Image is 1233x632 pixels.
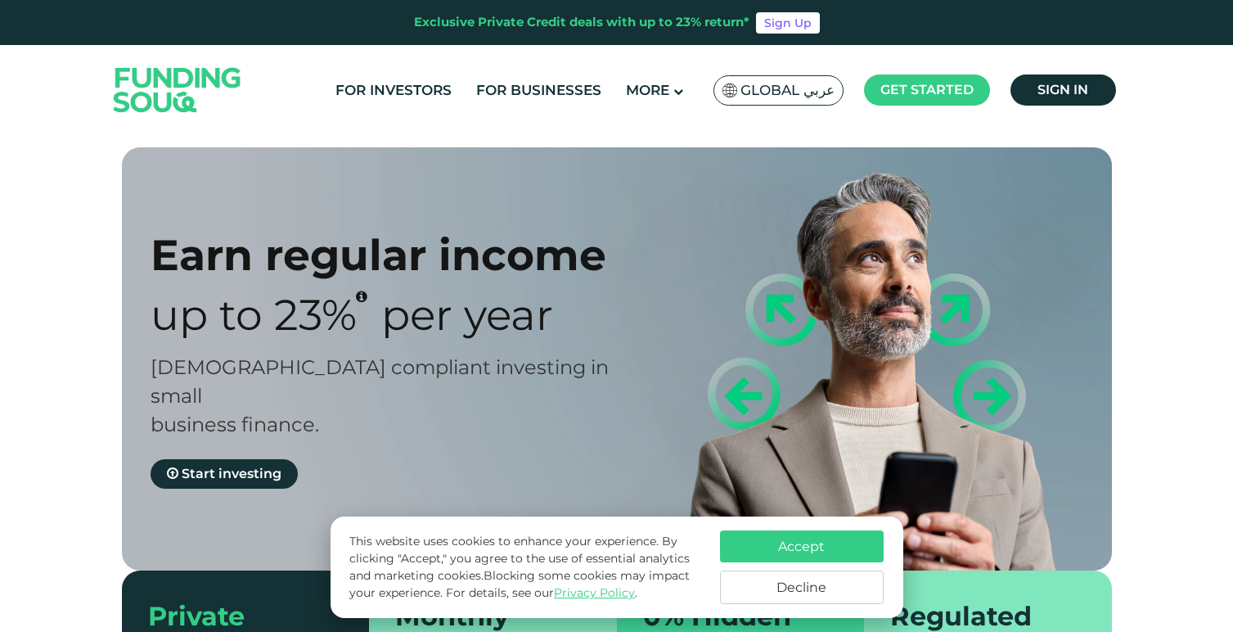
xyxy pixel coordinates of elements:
a: For Businesses [472,77,605,104]
span: [DEMOGRAPHIC_DATA] compliant investing in small business finance. [151,355,609,436]
span: More [626,82,669,98]
span: Global عربي [740,81,835,100]
span: Up to 23% [151,289,357,341]
span: Per Year [381,289,553,341]
a: Start investing [151,459,298,489]
i: 23% IRR (expected) ~ 15% Net yield (expected) [356,290,367,303]
div: Exclusive Private Credit deals with up to 23% return* [414,13,749,32]
span: Sign in [1037,82,1088,97]
span: For details, see our . [446,585,637,600]
p: This website uses cookies to enhance your experience. By clicking "Accept," you agree to the use ... [349,533,703,602]
a: Sign Up [756,12,820,34]
img: SA Flag [722,84,737,97]
a: Privacy Policy [554,585,635,600]
button: Decline [720,571,884,604]
span: Get started [880,82,974,97]
a: For Investors [331,77,456,104]
span: Blocking some cookies may impact your experience. [349,568,690,600]
img: Logo [97,48,258,131]
div: Earn regular income [151,229,646,281]
button: Accept [720,530,884,562]
a: Sign in [1010,74,1116,106]
span: Start investing [182,466,281,481]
